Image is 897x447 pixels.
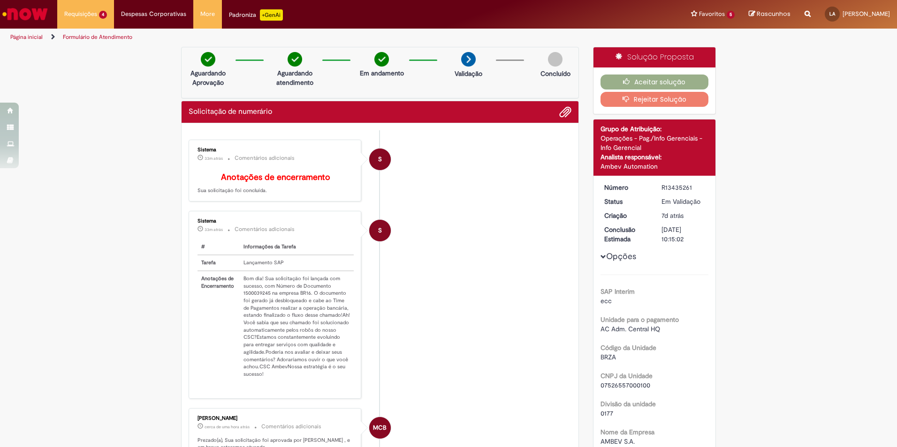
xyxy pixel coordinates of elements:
img: ServiceNow [1,5,49,23]
span: MCB [373,417,387,439]
span: 5 [727,11,735,19]
div: Padroniza [229,9,283,21]
p: Sua solicitação foi concluída. [198,173,354,194]
dt: Número [597,183,655,192]
div: [PERSON_NAME] [198,416,354,421]
div: 21/08/2025 10:14:58 [661,211,705,220]
span: S [378,219,382,242]
div: Solução Proposta [593,47,716,67]
span: AC Adm. Central HQ [601,325,660,333]
span: [PERSON_NAME] [843,10,890,18]
span: 33m atrás [205,227,223,232]
p: Aguardando atendimento [272,68,318,87]
p: Aguardando Aprovação [185,68,231,87]
th: Informações da Tarefa [240,239,354,255]
span: 4 [99,11,107,19]
div: System [369,149,391,170]
b: Unidade para o pagamento [601,315,679,324]
th: Anotações de Encerramento [198,271,240,382]
a: Formulário de Atendimento [63,33,132,41]
div: Grupo de Atribuição: [601,124,709,134]
div: Em Validação [661,197,705,206]
th: # [198,239,240,255]
b: Divisão da unidade [601,400,656,408]
p: +GenAi [260,9,283,21]
span: 0177 [601,409,613,417]
button: Aceitar solução [601,74,709,89]
div: Operações - Pag./Info Gerenciais - Info Gerencial [601,134,709,152]
span: More [200,9,215,19]
time: 28/08/2025 09:33:00 [205,227,223,232]
div: Mario Cesar Berto [369,417,391,439]
span: Favoritos [699,9,725,19]
span: BRZA [601,353,616,361]
b: Código da Unidade [601,343,656,352]
img: check-circle-green.png [288,52,302,67]
time: 28/08/2025 09:33:02 [205,156,223,161]
span: LA [829,11,835,17]
b: Anotações de encerramento [221,172,330,183]
div: R13435261 [661,183,705,192]
b: CNPJ da Unidade [601,372,653,380]
a: Página inicial [10,33,43,41]
img: arrow-next.png [461,52,476,67]
p: Em andamento [360,68,404,78]
span: S [378,148,382,171]
span: Requisições [64,9,97,19]
div: Ambev Automation [601,162,709,171]
b: SAP Interim [601,287,635,296]
h2: Solicitação de numerário Histórico de tíquete [189,108,272,116]
small: Comentários adicionais [261,423,321,431]
ul: Trilhas de página [7,29,591,46]
small: Comentários adicionais [235,225,295,233]
div: Sistema [198,147,354,153]
dt: Conclusão Estimada [597,225,655,244]
img: check-circle-green.png [201,52,215,67]
span: Despesas Corporativas [121,9,186,19]
span: 33m atrás [205,156,223,161]
span: Rascunhos [757,9,791,18]
img: img-circle-grey.png [548,52,563,67]
button: Adicionar anexos [559,106,571,118]
time: 28/08/2025 08:50:16 [205,424,250,430]
dt: Criação [597,211,655,220]
a: Rascunhos [749,10,791,19]
span: 7d atrás [661,211,684,220]
span: AMBEV S.A. [601,437,635,446]
div: System [369,220,391,241]
img: check-circle-green.png [374,52,389,67]
p: Validação [455,69,482,78]
dt: Status [597,197,655,206]
time: 21/08/2025 10:14:58 [661,211,684,220]
button: Rejeitar Solução [601,92,709,107]
div: Analista responsável: [601,152,709,162]
span: 07526557000100 [601,381,650,389]
div: Sistema [198,218,354,224]
span: cerca de uma hora atrás [205,424,250,430]
small: Comentários adicionais [235,154,295,162]
p: Concluído [540,69,570,78]
td: Bom dia! Sua solicitação foi lançada com sucesso, com Número de Documento 1500039245 na empresa B... [240,271,354,382]
div: [DATE] 10:15:02 [661,225,705,244]
span: ecc [601,297,612,305]
td: Lançamento SAP [240,255,354,271]
b: Nome da Empresa [601,428,654,436]
th: Tarefa [198,255,240,271]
